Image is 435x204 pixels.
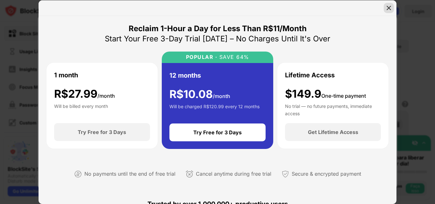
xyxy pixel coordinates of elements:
[196,169,271,179] div: Cancel anytime during free trial
[54,70,78,80] div: 1 month
[308,129,358,135] div: Get Lifetime Access
[169,88,230,101] div: R$ 10.08
[97,93,115,99] span: /month
[78,129,126,135] div: Try Free for 3 Days
[285,88,366,101] div: $149.9
[186,170,193,178] img: cancel-anytime
[169,71,201,80] div: 12 months
[129,24,307,34] div: Reclaim 1-Hour a Day for Less Than R$11/Month
[213,93,230,99] span: /month
[54,88,115,101] div: R$ 27.99
[105,34,330,44] div: Start Your Free 3-Day Trial [DATE] – No Charges Until It's Over
[84,169,175,179] div: No payments until the end of free trial
[282,170,289,178] img: secured-payment
[169,103,260,116] div: Will be charged R$120.99 every 12 months
[54,103,108,116] div: Will be billed every month
[285,103,381,116] div: No trial — no future payments, immediate access
[285,70,335,80] div: Lifetime Access
[217,54,249,60] div: SAVE 64%
[186,54,217,60] div: POPULAR ·
[292,169,361,179] div: Secure & encrypted payment
[74,170,82,178] img: not-paying
[193,129,242,136] div: Try Free for 3 Days
[321,93,366,99] span: One-time payment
